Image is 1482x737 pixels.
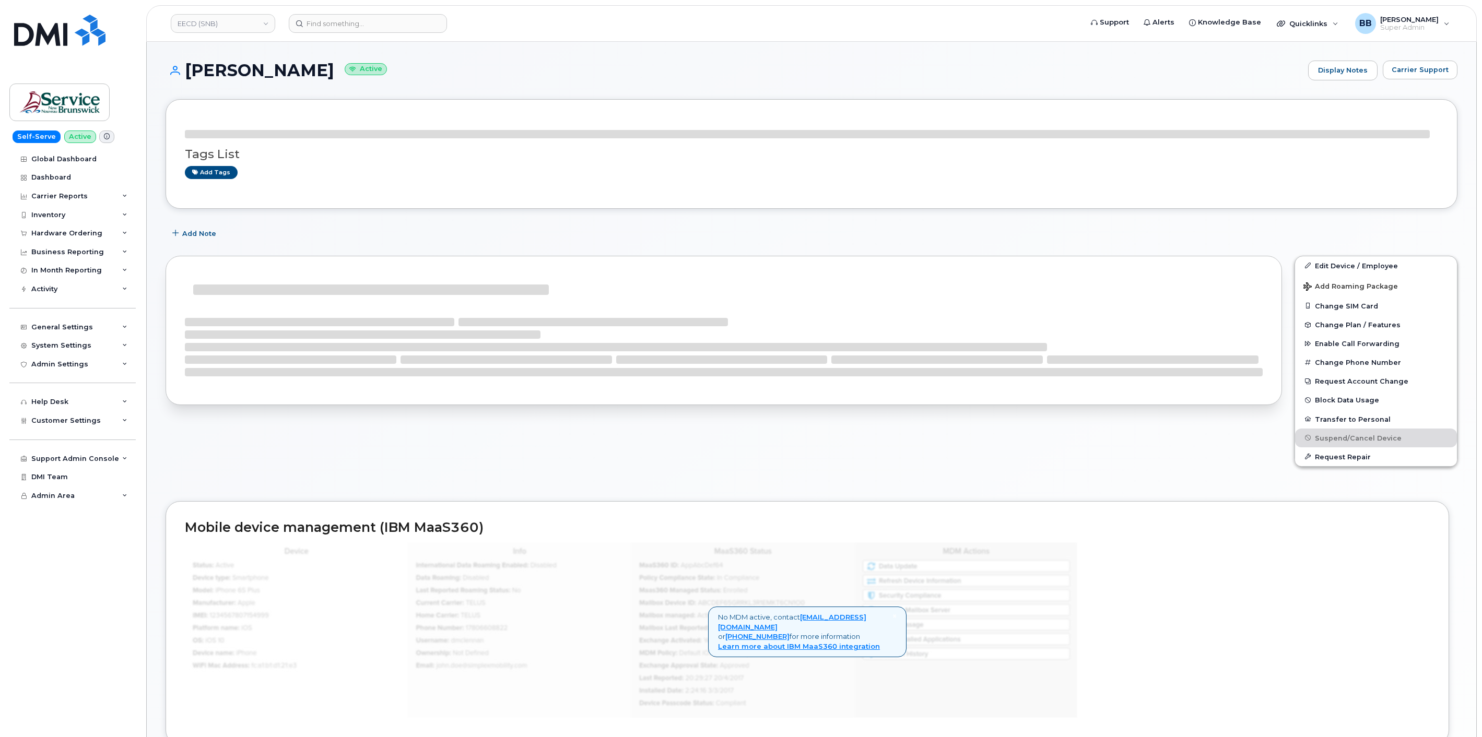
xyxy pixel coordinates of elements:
span: Add Note [182,229,216,239]
button: Add Roaming Package [1295,275,1457,296]
button: Block Data Usage [1295,390,1457,409]
span: Suspend/Cancel Device [1315,434,1402,442]
button: Change Phone Number [1295,353,1457,372]
button: Add Note [166,224,225,243]
h1: [PERSON_NAME] [166,61,1303,79]
a: Edit Device / Employee [1295,256,1457,275]
button: Carrier Support [1383,61,1457,79]
span: Change Plan / Features [1315,321,1401,329]
span: Carrier Support [1392,65,1449,75]
button: Request Account Change [1295,372,1457,390]
button: Suspend/Cancel Device [1295,429,1457,447]
button: Request Repair [1295,447,1457,466]
a: Close [892,612,897,620]
a: [EMAIL_ADDRESS][DOMAIN_NAME] [718,613,866,631]
button: Enable Call Forwarding [1295,334,1457,353]
span: × [892,611,897,621]
div: No MDM active, contact or for more information [708,607,907,657]
img: mdm_maas360_data_lg-147edf4ce5891b6e296acbe60ee4acd306360f73f278574cfef86ac192ea0250.jpg [185,542,1077,718]
a: [PHONE_NUMBER] [725,632,790,640]
span: Add Roaming Package [1303,282,1398,292]
span: Enable Call Forwarding [1315,340,1399,348]
h3: Tags List [185,148,1438,161]
small: Active [345,63,387,75]
a: Learn more about IBM MaaS360 integration [718,642,880,650]
button: Transfer to Personal [1295,410,1457,429]
button: Change SIM Card [1295,296,1457,315]
a: Add tags [185,166,238,179]
a: Display Notes [1308,61,1378,80]
button: Change Plan / Features [1295,315,1457,334]
h2: Mobile device management (IBM MaaS360) [185,520,1430,535]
